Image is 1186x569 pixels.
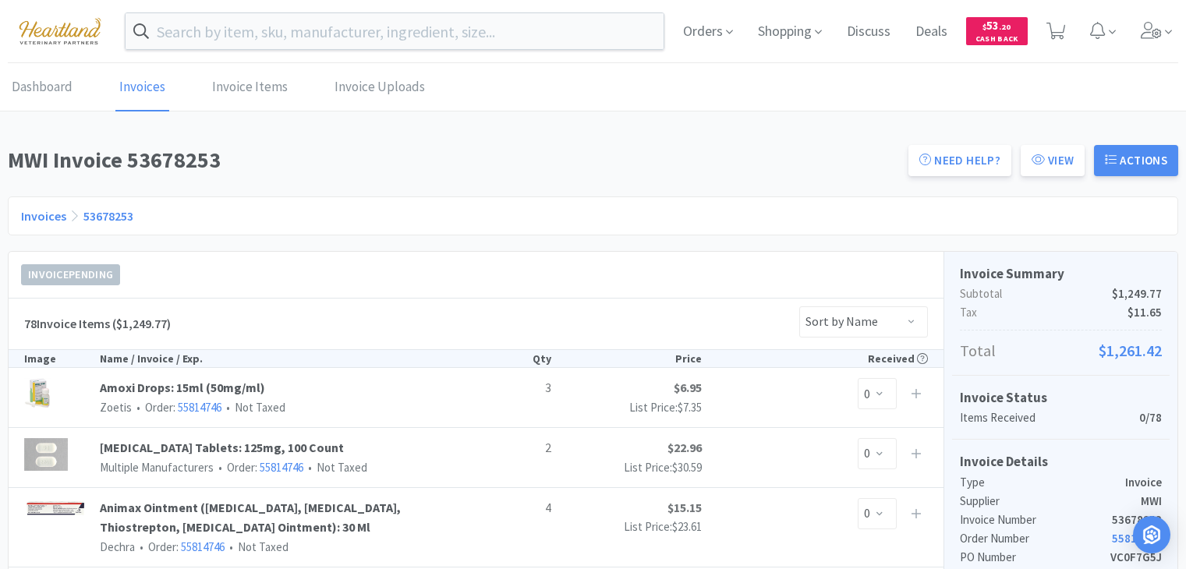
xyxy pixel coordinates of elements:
[1099,338,1162,363] span: $1,261.42
[999,22,1011,32] span: . 20
[960,451,1162,472] h5: Invoice Details
[960,303,1162,322] p: Tax
[960,529,1112,548] p: Order Number
[331,64,429,111] a: Invoice Uploads
[100,460,214,475] span: Multiple Manufacturers
[224,400,232,415] span: •
[24,378,51,411] img: 90666d25aec040f5ba86dc275fe06da4_169101.png
[8,64,76,111] a: Dashboard
[100,498,476,538] a: Animax Ointment ([MEDICAL_DATA], [MEDICAL_DATA], Thiostrepton, [MEDICAL_DATA] Ointment): 30 Ml
[221,400,285,415] span: Not Taxed
[982,18,1011,33] span: 53
[960,284,1162,303] p: Subtotal
[1112,511,1162,529] p: 53678253
[1110,548,1162,567] p: VC0F7G5J
[8,9,112,52] img: cad7bdf275c640399d9c6e0c56f98fd2_10.png
[667,440,702,455] strong: $22.96
[1133,516,1170,553] div: Open Intercom Messenger
[678,400,702,415] span: $7.35
[841,25,897,39] a: Discuss
[476,498,551,518] p: 4
[1021,145,1085,176] button: View
[551,518,702,536] p: List Price:
[960,387,1162,408] h5: Invoice Status
[960,263,1162,284] h5: Invoice Summary
[24,350,100,367] div: Image
[868,352,928,366] span: Received
[674,380,702,395] strong: $6.95
[672,519,702,534] span: $23.61
[1112,284,1162,303] span: $1,249.77
[476,350,551,367] div: Qty
[100,539,135,554] span: Dechra
[667,500,702,515] strong: $15.15
[960,408,1139,427] p: Items Received
[100,400,132,415] span: Zoetis
[960,548,1110,567] p: PO Number
[208,64,292,111] a: Invoice Items
[1094,145,1178,176] button: Actions
[135,539,225,554] span: Order:
[982,22,986,32] span: $
[8,143,899,178] h1: MWI Invoice 53678253
[24,498,87,519] img: e8673b4608f0435a817b774ce86291d1_17963.png
[137,539,146,554] span: •
[303,460,367,475] span: Not Taxed
[181,539,225,554] a: 55814746
[476,438,551,458] p: 2
[909,25,954,39] a: Deals
[960,338,1162,363] p: Total
[225,539,289,554] span: Not Taxed
[306,460,314,475] span: •
[960,511,1112,529] p: Invoice Number
[966,10,1028,52] a: $53.20Cash Back
[476,378,551,398] p: 3
[1139,408,1162,427] p: 0/78
[908,145,1011,176] a: Need Help?
[1128,303,1162,322] span: $11.65
[216,460,225,475] span: •
[551,458,702,477] p: List Price:
[100,378,476,398] a: Amoxi Drops: 15ml (50mg/ml)
[551,398,702,417] p: List Price:
[260,460,303,475] a: 55814746
[1112,531,1162,546] a: 55814746
[21,208,66,224] a: Invoices
[214,460,303,475] span: Order:
[100,350,476,367] div: Name / Invoice / Exp.
[100,438,476,458] a: [MEDICAL_DATA] Tablets: 125mg, 100 Count
[178,400,221,415] a: 55814746
[24,438,68,471] img: 2a2b1e48df794365927df80ca32c657c_13219.png
[975,35,1018,45] span: Cash Back
[672,460,702,475] span: $30.59
[960,492,1141,511] p: Supplier
[134,400,143,415] span: •
[551,350,702,367] div: Price
[24,314,171,334] h5: 78 Invoice Items ($1,249.77)
[1141,492,1162,511] p: MWI
[132,400,221,415] span: Order:
[1125,473,1162,492] p: Invoice
[960,473,1125,492] p: Type
[83,208,133,224] a: 53678253
[115,64,169,111] a: Invoices
[126,13,664,49] input: Search by item, sku, manufacturer, ingredient, size...
[22,265,119,284] span: Invoice Pending
[227,539,235,554] span: •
